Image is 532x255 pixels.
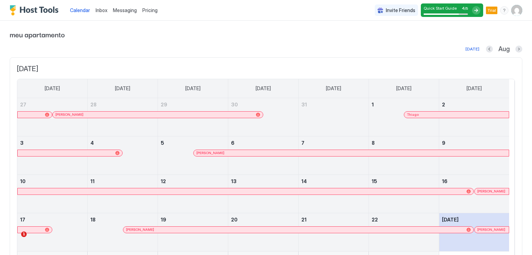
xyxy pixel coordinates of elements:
[20,217,25,223] span: 17
[158,98,228,136] td: July 29, 2025
[439,213,509,251] td: August 23, 2025
[142,7,158,13] span: Pricing
[299,98,369,111] a: July 31, 2025
[372,140,375,146] span: 8
[96,7,107,14] a: Inbox
[487,7,496,13] span: Trial
[231,178,237,184] span: 13
[96,7,107,13] span: Inbox
[319,79,348,98] a: Thursday
[17,213,87,226] a: August 17, 2025
[231,140,234,146] span: 6
[301,102,307,107] span: 31
[161,140,164,146] span: 5
[88,136,158,149] a: August 4, 2025
[439,136,509,174] td: August 9, 2025
[158,136,228,174] td: August 5, 2025
[439,174,509,213] td: August 16, 2025
[389,79,418,98] a: Friday
[396,85,411,92] span: [DATE]
[55,112,83,117] span: [PERSON_NAME]
[369,136,439,149] a: August 8, 2025
[369,98,439,136] td: August 1, 2025
[301,217,307,223] span: 21
[228,175,298,188] a: August 13, 2025
[486,46,493,53] button: Previous month
[424,6,457,11] span: Quick Start Guide
[231,102,238,107] span: 30
[477,227,506,232] div: [PERSON_NAME]
[45,85,60,92] span: [DATE]
[115,85,130,92] span: [DATE]
[158,213,228,251] td: August 19, 2025
[301,178,307,184] span: 14
[299,136,369,149] a: August 7, 2025
[228,174,299,213] td: August 13, 2025
[17,98,88,136] td: July 27, 2025
[70,7,90,13] span: Calendar
[464,45,480,53] button: [DATE]
[256,85,271,92] span: [DATE]
[369,213,439,226] a: August 22, 2025
[17,65,515,73] span: [DATE]
[465,46,479,52] div: [DATE]
[228,136,299,174] td: August 6, 2025
[196,151,506,155] div: [PERSON_NAME]
[369,136,439,174] td: August 8, 2025
[88,98,158,136] td: July 28, 2025
[228,213,298,226] a: August 20, 2025
[511,5,522,16] div: User profile
[158,174,228,213] td: August 12, 2025
[369,213,439,251] td: August 22, 2025
[298,98,369,136] td: July 31, 2025
[442,102,445,107] span: 2
[228,98,299,136] td: July 30, 2025
[90,217,96,223] span: 18
[161,217,166,223] span: 19
[372,102,374,107] span: 1
[88,175,158,188] a: August 11, 2025
[17,213,88,251] td: August 17, 2025
[126,227,471,232] div: [PERSON_NAME]
[90,140,94,146] span: 4
[369,175,439,188] a: August 15, 2025
[55,112,260,117] div: [PERSON_NAME]
[17,136,88,174] td: August 3, 2025
[298,174,369,213] td: August 14, 2025
[477,227,505,232] span: [PERSON_NAME]
[407,112,506,117] div: Thiago
[185,85,201,92] span: [DATE]
[439,213,509,226] a: August 23, 2025
[467,85,482,92] span: [DATE]
[161,102,167,107] span: 29
[326,85,341,92] span: [DATE]
[228,213,299,251] td: August 20, 2025
[498,45,510,53] span: Aug
[301,140,304,146] span: 7
[515,46,522,53] button: Next month
[161,178,166,184] span: 12
[465,6,468,11] span: / 5
[442,217,459,223] span: [DATE]
[249,79,278,98] a: Wednesday
[158,175,228,188] a: August 12, 2025
[228,98,298,111] a: July 30, 2025
[386,7,415,13] span: Invite Friends
[439,136,509,149] a: August 9, 2025
[20,102,26,107] span: 27
[10,5,62,16] a: Host Tools Logo
[20,178,26,184] span: 10
[88,213,158,226] a: August 18, 2025
[439,98,509,136] td: August 2, 2025
[7,232,24,248] iframe: Intercom live chat
[372,217,378,223] span: 22
[17,98,87,111] a: July 27, 2025
[299,175,369,188] a: August 14, 2025
[38,79,67,98] a: Sunday
[158,98,228,111] a: July 29, 2025
[231,217,238,223] span: 20
[460,79,489,98] a: Saturday
[21,232,27,237] span: 1
[369,174,439,213] td: August 15, 2025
